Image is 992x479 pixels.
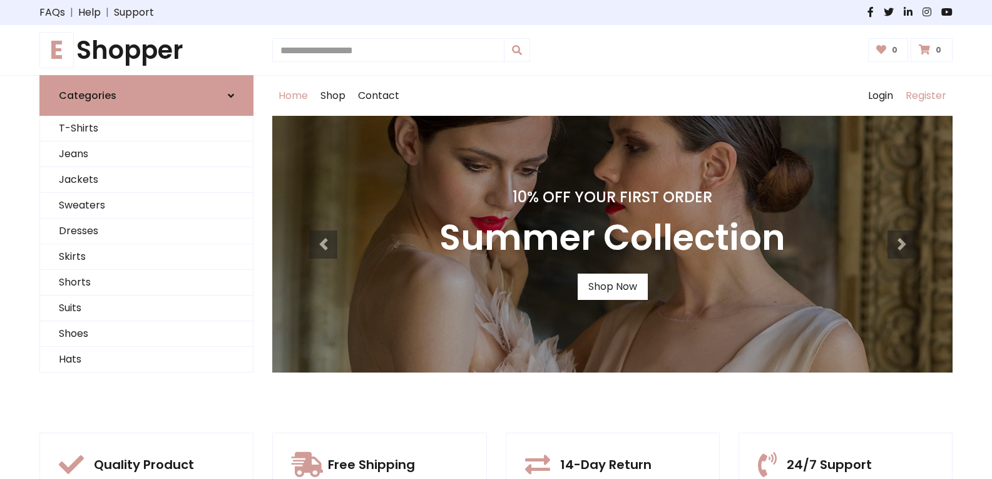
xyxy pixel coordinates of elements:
[78,5,101,20] a: Help
[65,5,78,20] span: |
[911,38,953,62] a: 0
[40,116,253,142] a: T-Shirts
[39,35,253,65] a: EShopper
[439,188,785,207] h4: 10% Off Your First Order
[328,457,415,472] h5: Free Shipping
[114,5,154,20] a: Support
[40,219,253,244] a: Dresses
[889,44,901,56] span: 0
[40,167,253,193] a: Jackets
[314,76,352,116] a: Shop
[862,76,899,116] a: Login
[272,76,314,116] a: Home
[899,76,953,116] a: Register
[59,90,116,101] h6: Categories
[39,35,253,65] h1: Shopper
[40,270,253,296] a: Shorts
[94,457,194,472] h5: Quality Product
[787,457,872,472] h5: 24/7 Support
[40,193,253,219] a: Sweaters
[352,76,406,116] a: Contact
[560,457,652,472] h5: 14-Day Return
[439,217,785,259] h3: Summer Collection
[868,38,909,62] a: 0
[101,5,114,20] span: |
[40,296,253,321] a: Suits
[39,75,253,116] a: Categories
[40,347,253,373] a: Hats
[40,321,253,347] a: Shoes
[40,142,253,167] a: Jeans
[39,5,65,20] a: FAQs
[40,244,253,270] a: Skirts
[39,32,74,68] span: E
[933,44,944,56] span: 0
[578,274,648,300] a: Shop Now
